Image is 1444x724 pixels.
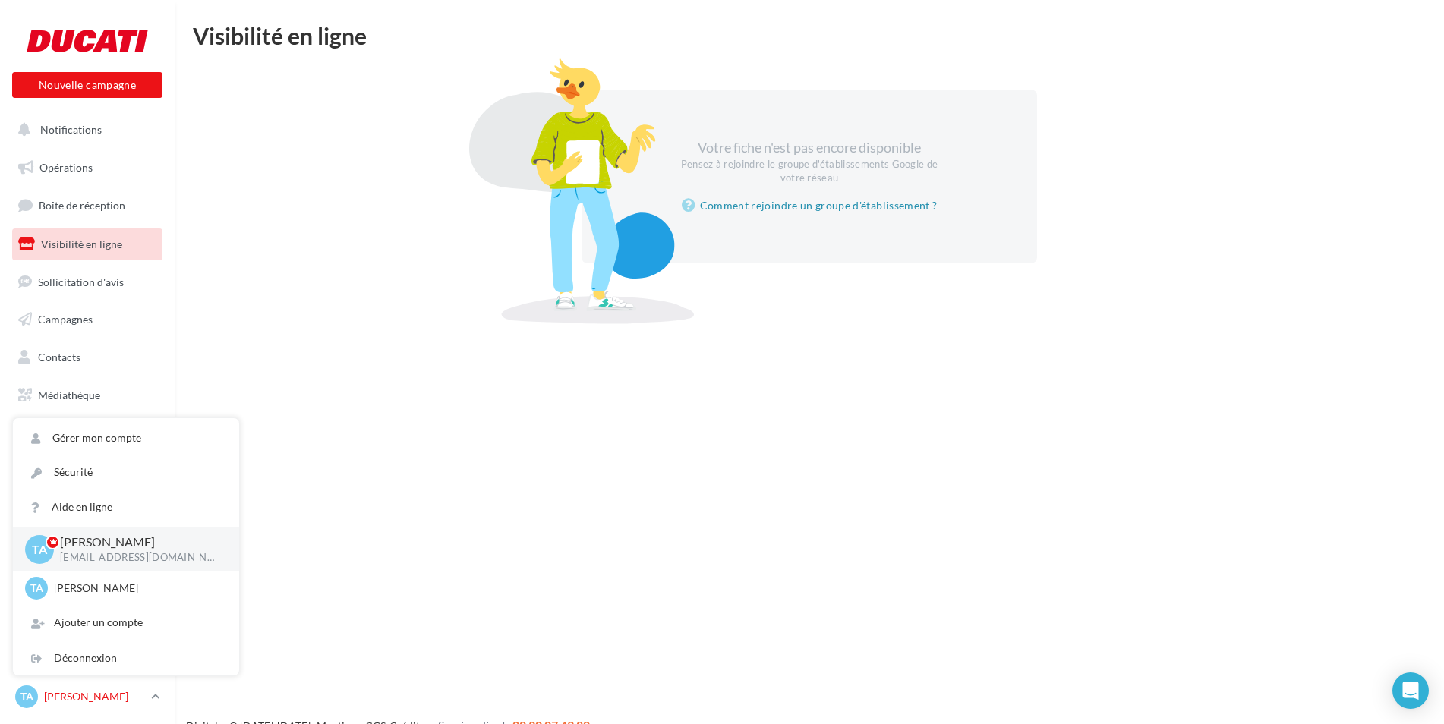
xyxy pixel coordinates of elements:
[38,313,93,326] span: Campagnes
[679,158,940,185] div: Pensez à rejoindre le groupe d'établissements Google de votre réseau
[20,689,33,704] span: TA
[13,421,239,455] a: Gérer mon compte
[60,551,215,565] p: [EMAIL_ADDRESS][DOMAIN_NAME]
[13,641,239,675] div: Déconnexion
[9,417,166,449] a: Calendrier
[12,682,162,711] a: TA [PERSON_NAME]
[54,581,221,596] p: [PERSON_NAME]
[38,351,80,364] span: Contacts
[38,389,100,401] span: Médiathèque
[9,152,166,184] a: Opérations
[40,123,102,136] span: Notifications
[9,304,166,335] a: Campagnes
[44,689,145,704] p: [PERSON_NAME]
[13,455,239,489] a: Sécurité
[38,275,124,288] span: Sollicitation d'avis
[60,534,215,551] p: [PERSON_NAME]
[193,24,1426,47] div: Visibilité en ligne
[682,197,938,215] a: Comment rejoindre un groupe d'établissement ?
[13,490,239,524] a: Aide en ligne
[9,114,159,146] button: Notifications
[39,199,125,212] span: Boîte de réception
[39,161,93,174] span: Opérations
[9,342,166,373] a: Contacts
[13,606,239,640] div: Ajouter un compte
[679,138,940,184] div: Votre fiche n'est pas encore disponible
[41,238,122,250] span: Visibilité en ligne
[30,581,43,596] span: TA
[9,189,166,222] a: Boîte de réception
[1392,672,1429,709] div: Open Intercom Messenger
[9,228,166,260] a: Visibilité en ligne
[9,266,166,298] a: Sollicitation d'avis
[9,379,166,411] a: Médiathèque
[32,540,47,558] span: TA
[12,72,162,98] button: Nouvelle campagne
